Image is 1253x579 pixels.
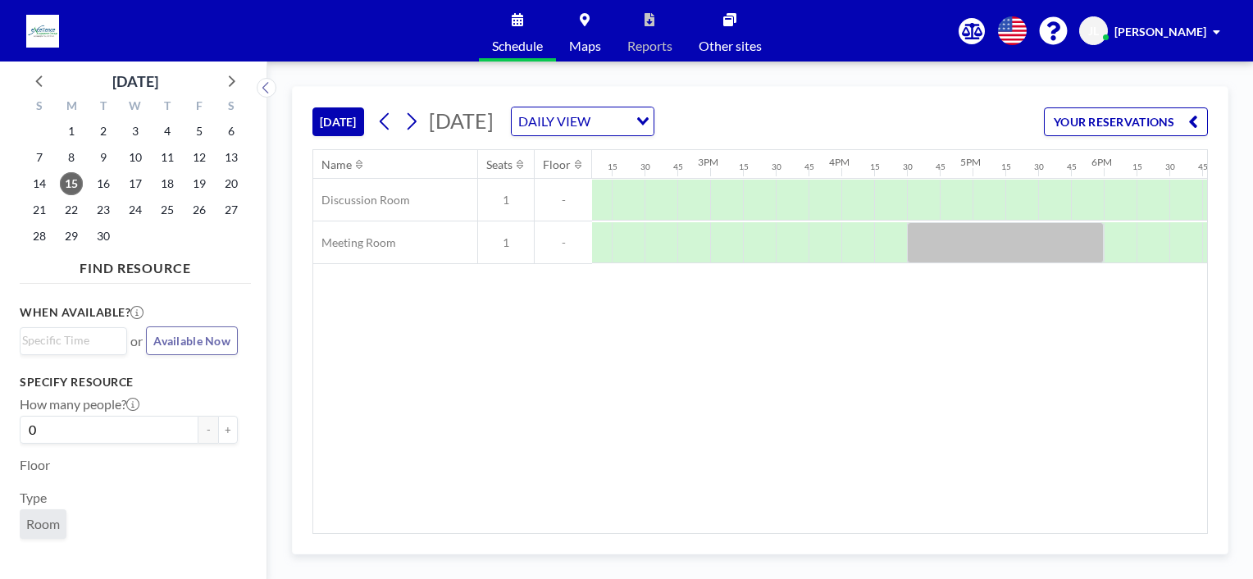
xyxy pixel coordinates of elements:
div: T [88,97,120,118]
span: Sunday, September 28, 2025 [28,225,51,248]
span: JL [1088,24,1099,39]
div: 30 [772,162,781,172]
span: Wednesday, September 24, 2025 [124,198,147,221]
div: 45 [1067,162,1077,172]
div: 3PM [698,156,718,168]
button: Available Now [146,326,238,355]
label: Type [20,490,47,506]
span: [PERSON_NAME] [1114,25,1206,39]
span: Monday, September 8, 2025 [60,146,83,169]
span: Friday, September 5, 2025 [188,120,211,143]
div: 15 [739,162,749,172]
span: Sunday, September 21, 2025 [28,198,51,221]
span: Thursday, September 18, 2025 [156,172,179,195]
span: Thursday, September 25, 2025 [156,198,179,221]
label: Floor [20,457,50,473]
div: 15 [1132,162,1142,172]
span: Saturday, September 13, 2025 [220,146,243,169]
span: - [535,235,592,250]
div: 30 [640,162,650,172]
div: S [24,97,56,118]
div: 15 [1001,162,1011,172]
span: Wednesday, September 10, 2025 [124,146,147,169]
input: Search for option [22,331,117,349]
div: [DATE] [112,70,158,93]
div: F [183,97,215,118]
div: 30 [1165,162,1175,172]
button: [DATE] [312,107,364,136]
div: 45 [804,162,814,172]
div: Seats [486,157,513,172]
label: How many people? [20,396,139,413]
span: Other sites [699,39,762,52]
span: Saturday, September 6, 2025 [220,120,243,143]
div: 5PM [960,156,981,168]
span: Sunday, September 7, 2025 [28,146,51,169]
span: Discussion Room [313,193,410,207]
span: Saturday, September 20, 2025 [220,172,243,195]
span: Available Now [153,334,230,348]
button: - [198,416,218,444]
span: 1 [478,235,534,250]
span: 1 [478,193,534,207]
div: Search for option [21,328,126,353]
span: Monday, September 22, 2025 [60,198,83,221]
span: Sunday, September 14, 2025 [28,172,51,195]
h4: FIND RESOURCE [20,253,251,276]
span: Meeting Room [313,235,396,250]
span: Tuesday, September 2, 2025 [92,120,115,143]
div: 4PM [829,156,850,168]
div: Floor [543,157,571,172]
span: Monday, September 29, 2025 [60,225,83,248]
div: W [120,97,152,118]
div: 30 [1034,162,1044,172]
div: 45 [673,162,683,172]
img: organization-logo [26,15,59,48]
span: Thursday, September 4, 2025 [156,120,179,143]
span: [DATE] [429,108,494,133]
span: Thursday, September 11, 2025 [156,146,179,169]
span: Room [26,516,60,532]
div: 30 [903,162,913,172]
span: Friday, September 19, 2025 [188,172,211,195]
span: Friday, September 26, 2025 [188,198,211,221]
div: Search for option [512,107,654,135]
span: Friday, September 12, 2025 [188,146,211,169]
span: Tuesday, September 30, 2025 [92,225,115,248]
input: Search for option [595,111,626,132]
span: Tuesday, September 16, 2025 [92,172,115,195]
div: S [215,97,247,118]
span: Tuesday, September 23, 2025 [92,198,115,221]
span: or [130,333,143,349]
h3: Specify resource [20,375,238,390]
span: DAILY VIEW [515,111,594,132]
span: - [535,193,592,207]
span: Reports [627,39,672,52]
div: Name [321,157,352,172]
span: Wednesday, September 3, 2025 [124,120,147,143]
span: Maps [569,39,601,52]
span: Wednesday, September 17, 2025 [124,172,147,195]
div: 6PM [1091,156,1112,168]
div: 15 [870,162,880,172]
span: Tuesday, September 9, 2025 [92,146,115,169]
div: 15 [608,162,617,172]
button: + [218,416,238,444]
div: M [56,97,88,118]
span: Monday, September 1, 2025 [60,120,83,143]
div: 45 [1198,162,1208,172]
span: Monday, September 15, 2025 [60,172,83,195]
div: 45 [936,162,945,172]
div: T [151,97,183,118]
span: Schedule [492,39,543,52]
span: Saturday, September 27, 2025 [220,198,243,221]
button: YOUR RESERVATIONS [1044,107,1208,136]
